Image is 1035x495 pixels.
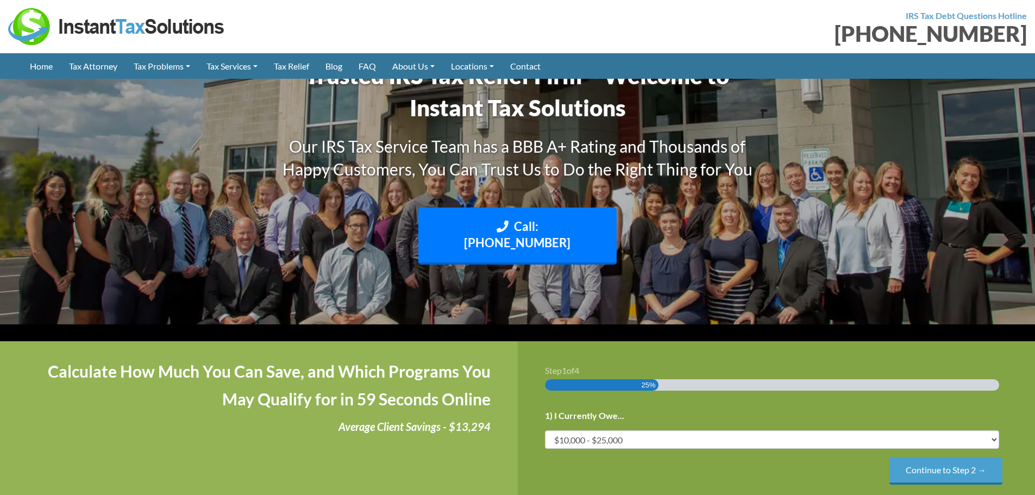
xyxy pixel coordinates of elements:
a: About Us [384,53,443,79]
span: 25% [642,379,656,391]
h4: Calculate How Much You Can Save, and Which Programs You May Qualify for in 59 Seconds Online [27,358,491,413]
h3: Our IRS Tax Service Team has a BBB A+ Rating and Thousands of Happy Customers, You Can Trust Us t... [268,135,768,180]
label: 1) I Currently Owe... [545,410,624,422]
a: Contact [502,53,549,79]
a: Instant Tax Solutions Logo [8,20,225,30]
a: Tax Services [198,53,266,79]
i: Average Client Savings - $13,294 [338,420,491,433]
img: Instant Tax Solutions Logo [8,8,225,45]
span: 1 [562,365,567,375]
a: Tax Problems [126,53,198,79]
a: Call: [PHONE_NUMBER] [418,208,617,265]
a: Tax Attorney [61,53,126,79]
input: Continue to Step 2 → [889,457,1002,485]
h3: Step of [545,366,1008,375]
a: Locations [443,53,502,79]
a: Tax Relief [266,53,317,79]
a: FAQ [350,53,384,79]
a: Home [22,53,61,79]
h1: Trusted IRS Tax Relief Firm – Welcome to Instant Tax Solutions [268,60,768,124]
div: [PHONE_NUMBER] [526,23,1027,45]
span: 4 [574,365,579,375]
strong: IRS Tax Debt Questions Hotline [906,10,1027,21]
a: Blog [317,53,350,79]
